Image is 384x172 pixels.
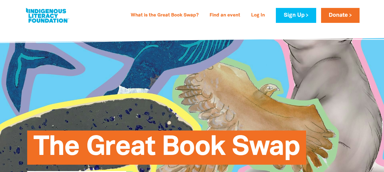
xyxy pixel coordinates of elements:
a: Sign Up [276,8,316,23]
a: What is the Great Book Swap? [127,11,202,20]
a: Log In [247,11,269,20]
a: Donate [321,8,360,23]
span: The Great Book Swap [33,135,300,165]
a: Find an event [206,11,244,20]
